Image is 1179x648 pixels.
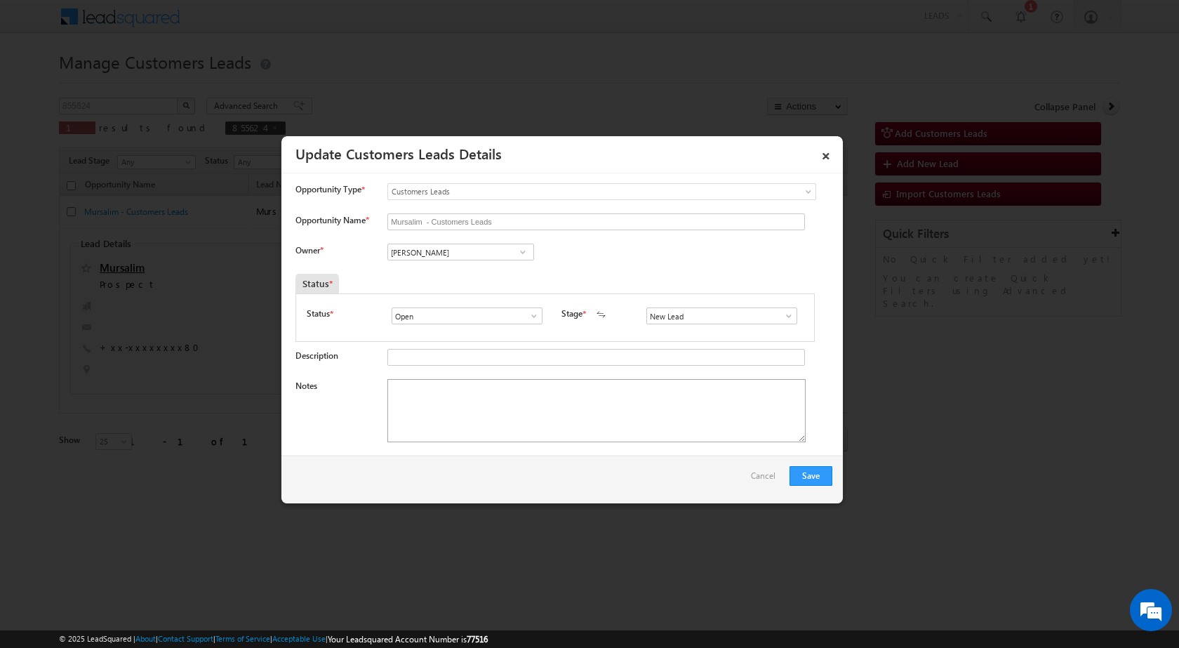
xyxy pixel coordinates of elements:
[73,74,236,92] div: Chat with us now
[646,308,797,324] input: Type to Search
[230,7,264,41] div: Minimize live chat window
[790,466,832,486] button: Save
[388,185,759,198] span: Customers Leads
[514,245,531,259] a: Show All Items
[328,634,488,644] span: Your Leadsquared Account Number is
[18,130,256,421] textarea: Type your message and hit 'Enter'
[467,634,488,644] span: 77516
[295,274,339,293] div: Status
[751,466,782,493] a: Cancel
[392,308,542,324] input: Type to Search
[295,245,323,256] label: Owner
[135,634,156,643] a: About
[295,183,361,196] span: Opportunity Type
[521,309,539,323] a: Show All Items
[295,215,368,225] label: Opportunity Name
[272,634,326,643] a: Acceptable Use
[295,381,317,391] label: Notes
[814,141,838,166] a: ×
[24,74,59,92] img: d_60004797649_company_0_60004797649
[191,432,255,451] em: Start Chat
[387,183,816,200] a: Customers Leads
[776,309,794,323] a: Show All Items
[295,350,338,361] label: Description
[59,633,488,646] span: © 2025 LeadSquared | | | | |
[295,143,502,163] a: Update Customers Leads Details
[561,308,582,320] label: Stage
[387,244,534,260] input: Type to Search
[307,308,330,320] label: Status
[158,634,213,643] a: Contact Support
[215,634,270,643] a: Terms of Service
